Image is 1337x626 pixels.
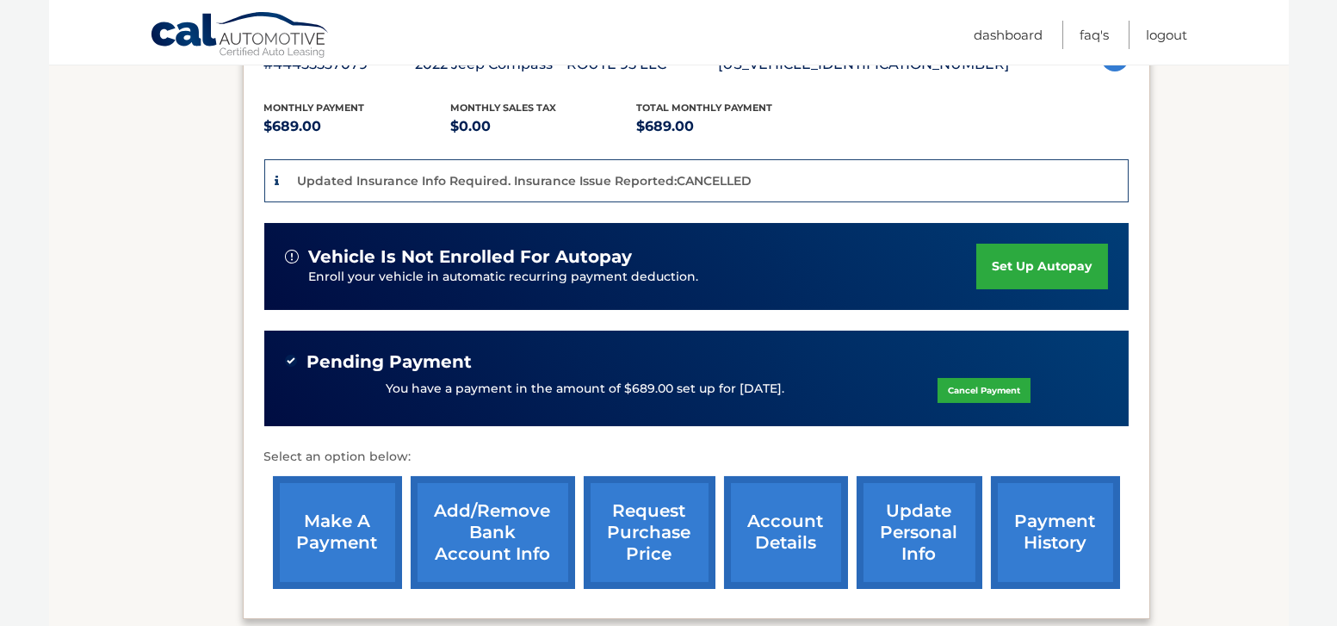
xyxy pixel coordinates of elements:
span: vehicle is not enrolled for autopay [309,246,633,268]
a: Cancel Payment [938,378,1031,403]
a: set up autopay [976,244,1107,289]
p: $689.00 [637,115,824,139]
span: Total Monthly Payment [637,102,773,114]
p: Updated Insurance Info Required. Insurance Issue Reported:CANCELLED [298,173,752,189]
a: Logout [1147,21,1188,49]
p: You have a payment in the amount of $689.00 set up for [DATE]. [386,380,784,399]
img: check-green.svg [285,355,297,367]
p: Enroll your vehicle in automatic recurring payment deduction. [309,268,977,287]
p: $0.00 [450,115,637,139]
a: request purchase price [584,476,715,589]
img: alert-white.svg [285,250,299,263]
p: Select an option below: [264,447,1129,468]
span: Pending Payment [307,351,473,373]
a: Cal Automotive [150,11,331,61]
a: FAQ's [1080,21,1110,49]
span: Monthly sales Tax [450,102,556,114]
a: update personal info [857,476,982,589]
span: Monthly Payment [264,102,365,114]
a: Add/Remove bank account info [411,476,575,589]
p: $689.00 [264,115,451,139]
a: payment history [991,476,1120,589]
a: account details [724,476,848,589]
a: Dashboard [975,21,1043,49]
a: make a payment [273,476,402,589]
